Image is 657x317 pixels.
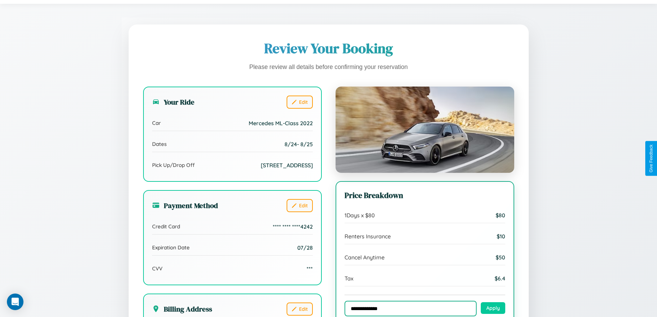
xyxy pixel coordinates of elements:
[152,162,195,168] span: Pick Up/Drop Off
[261,162,313,169] span: [STREET_ADDRESS]
[345,275,354,282] span: Tax
[649,145,654,172] div: Give Feedback
[143,62,514,73] p: Please review all details before confirming your reservation
[287,199,313,212] button: Edit
[481,302,505,314] button: Apply
[345,190,505,201] h3: Price Breakdown
[152,223,180,230] span: Credit Card
[285,141,313,148] span: 8 / 24 - 8 / 25
[143,39,514,58] h1: Review Your Booking
[152,141,167,147] span: Dates
[152,304,212,314] h3: Billing Address
[345,254,385,261] span: Cancel Anytime
[152,244,190,251] span: Expiration Date
[287,96,313,109] button: Edit
[297,244,313,251] span: 07/28
[287,303,313,316] button: Edit
[336,87,514,173] img: Mercedes ML-Class
[495,275,505,282] span: $ 6.4
[152,200,218,210] h3: Payment Method
[152,265,162,272] span: CVV
[345,212,375,219] span: 1 Days x $ 80
[497,233,505,240] span: $ 10
[345,233,391,240] span: Renters Insurance
[152,120,161,126] span: Car
[496,212,505,219] span: $ 80
[496,254,505,261] span: $ 50
[249,120,313,127] span: Mercedes ML-Class 2022
[152,97,195,107] h3: Your Ride
[7,294,23,310] div: Open Intercom Messenger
